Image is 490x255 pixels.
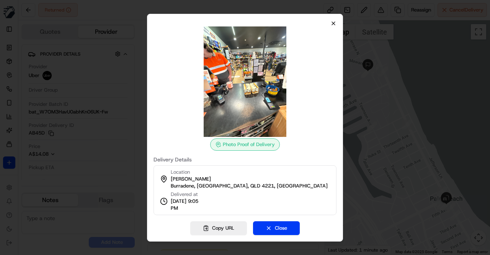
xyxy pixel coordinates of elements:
[171,191,206,198] span: Delivered at
[171,176,211,183] span: [PERSON_NAME]
[171,183,328,189] span: Burradene, [GEOGRAPHIC_DATA], QLD 4221, [GEOGRAPHIC_DATA]
[253,221,300,235] button: Close
[210,138,280,151] div: Photo Proof of Delivery
[171,198,206,212] span: [DATE] 9:05 PM
[190,221,247,235] button: Copy URL
[171,169,190,176] span: Location
[154,157,336,162] label: Delivery Details
[190,26,300,137] img: photo_proof_of_delivery image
